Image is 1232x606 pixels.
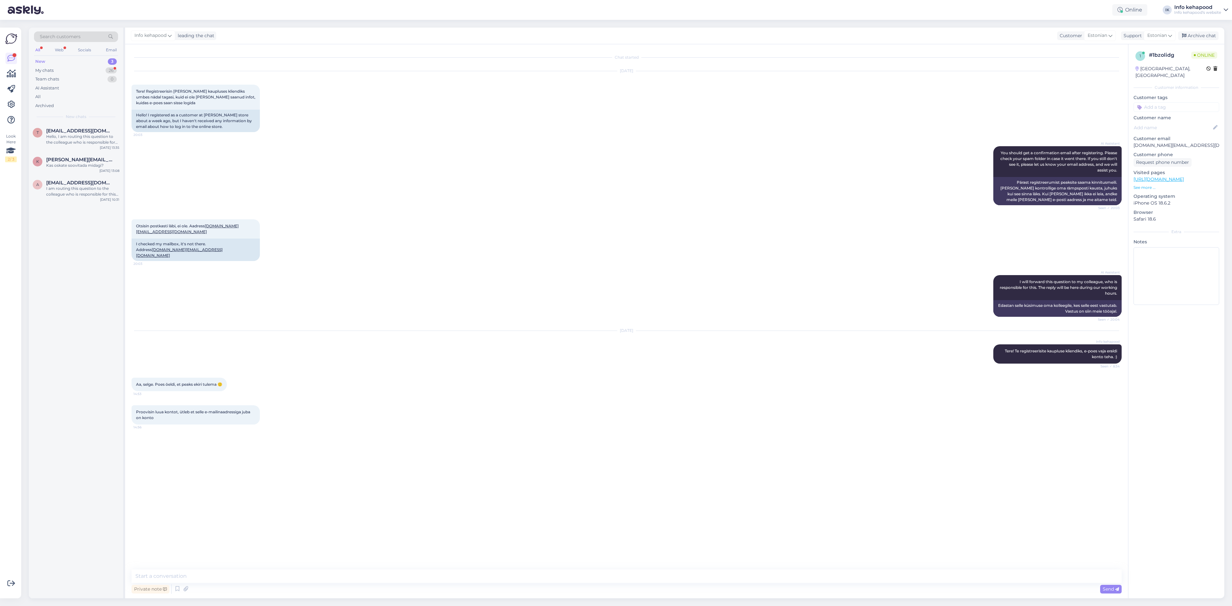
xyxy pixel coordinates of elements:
div: All [35,94,41,100]
span: 14:53 [133,391,158,396]
span: adissova@gmail.com [46,180,113,186]
p: Customer email [1134,135,1219,142]
p: iPhone OS 18.6.2 [1134,200,1219,206]
div: Support [1121,32,1142,39]
p: Customer phone [1134,151,1219,158]
div: Private note [132,585,169,593]
span: AI Assistant [1096,270,1120,275]
span: T [37,130,39,135]
input: Add name [1134,124,1212,131]
div: Pärast registreerumist peaksite saama kinnitusmeili. [PERSON_NAME] kontrollige oma rämpsposti kau... [993,177,1122,205]
span: Estonian [1088,32,1107,39]
span: a [36,182,39,187]
div: Look Here [5,133,17,162]
span: Otsisin postkasti läbi, ei ole. Aadress [136,223,239,234]
div: Edastan selle küsimuse oma kolleegile, kes selle eest vastutab. Vastus on siin meie tööajal. [993,300,1122,317]
span: Seen ✓ 20:04 [1096,317,1120,322]
span: Proovisin luua kontot, ütleb et selle e-mailinaadressiga juba on konto [136,409,251,420]
div: New [35,58,45,65]
span: Tere! Registreerisin [PERSON_NAME] kaupluses kliendiks umbes nädal tagasi, kuid ei ole [PERSON_NA... [136,89,256,105]
span: New chats [66,114,86,120]
span: Seen ✓ 20:03 [1096,206,1120,210]
div: leading the chat [175,32,214,39]
div: I am routing this question to the colleague who is responsible for this topic. The reply might ta... [46,186,119,197]
span: Search customers [40,33,81,40]
div: My chats [35,67,54,74]
p: Notes [1134,239,1219,245]
span: Info kehapood [1096,339,1120,344]
span: AI Assistant [1096,141,1120,146]
div: 3 [108,58,117,65]
span: K [36,159,39,164]
p: See more ... [1134,185,1219,190]
a: [URL][DOMAIN_NAME] [1134,176,1184,182]
span: Online [1191,52,1217,59]
div: Hello, I am routing this question to the colleague who is responsible for this topic. The reply m... [46,134,119,145]
div: IK [1163,5,1172,14]
a: [DOMAIN_NAME][EMAIL_ADDRESS][DOMAIN_NAME] [136,247,223,258]
span: Send [1103,586,1119,592]
div: Extra [1134,229,1219,235]
span: 20:03 [133,261,158,266]
div: All [34,46,41,54]
div: [DATE] [132,68,1122,74]
span: Aa, selge. Poes öeldi, et peaks ekiri tulema 🙂 [136,382,222,387]
div: [GEOGRAPHIC_DATA], [GEOGRAPHIC_DATA] [1135,65,1206,79]
span: Estonian [1147,32,1167,39]
div: 0 [107,76,117,82]
div: Online [1112,4,1147,16]
div: Hello! I registered as a customer at [PERSON_NAME] store about a week ago, but I haven't received... [132,110,260,132]
p: Operating system [1134,193,1219,200]
span: 20:03 [133,132,158,137]
span: Info kehapood [134,32,167,39]
div: Info kehapood [1174,5,1221,10]
p: [DOMAIN_NAME][EMAIL_ADDRESS][DOMAIN_NAME] [1134,142,1219,149]
div: Web [54,46,65,54]
p: Browser [1134,209,1219,216]
p: Safari 18.6 [1134,216,1219,223]
div: Kas oskate soovitada midagi? [46,163,119,168]
div: Customer information [1134,85,1219,90]
input: Add a tag [1134,102,1219,112]
div: Archived [35,103,54,109]
div: Chat started [132,55,1122,60]
p: Customer tags [1134,94,1219,101]
div: [DATE] 10:31 [100,197,119,202]
div: Team chats [35,76,59,82]
div: I checked my mailbox, it's not there. Address [132,239,260,261]
div: # 1bzolidg [1149,51,1191,59]
span: You should get a confirmation email after registering. Please check your spam folder in case it w... [1000,150,1118,173]
div: [DATE] 13:35 [100,145,119,150]
span: 14:56 [133,425,158,430]
p: Customer name [1134,114,1219,121]
span: 1 [1140,54,1141,58]
span: Katrin.koor@hotmail.com [46,157,113,163]
span: Triiinu18@gmail.com [46,128,113,134]
div: Request phone number [1134,158,1192,167]
div: Socials [77,46,92,54]
p: Visited pages [1134,169,1219,176]
div: [DATE] [132,328,1122,333]
img: Askly Logo [5,33,17,45]
a: Info kehapoodInfo kehapood's website [1174,5,1228,15]
div: Info kehapood's website [1174,10,1221,15]
div: [DATE] 13:08 [99,168,119,173]
div: 2 / 3 [5,156,17,162]
div: 26 [106,67,117,74]
div: AI Assistant [35,85,59,91]
div: Archive chat [1178,31,1219,40]
span: I will forward this question to my colleague, who is responsible for this. The reply will be here... [1000,279,1118,296]
div: Customer [1057,32,1082,39]
span: Seen ✓ 8:34 [1096,364,1120,369]
div: Email [105,46,118,54]
span: Tere! Te registreerisite kaupluse kliendiks, e-poes vaja eraldi konto teha. :) [1005,349,1118,359]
